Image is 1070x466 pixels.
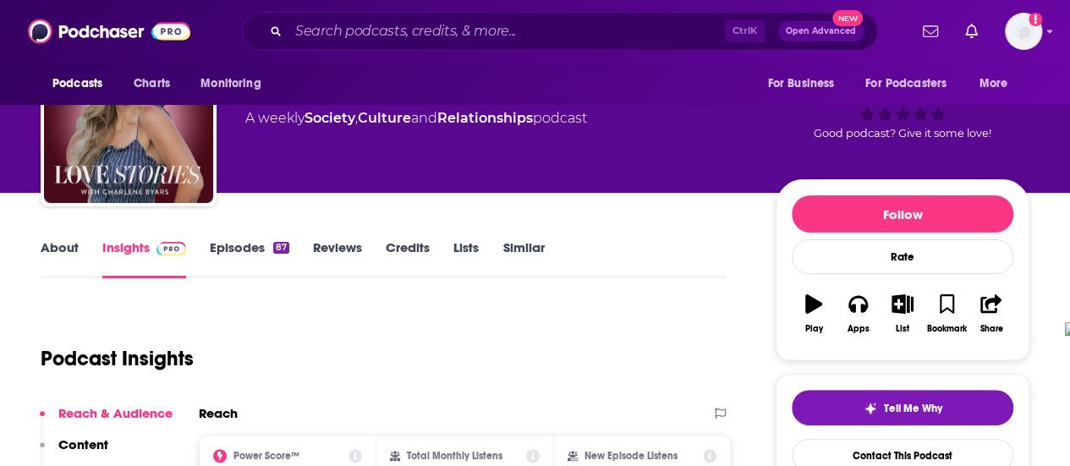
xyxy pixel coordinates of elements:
div: Play [805,324,823,334]
h2: Reach [199,405,238,421]
a: Society [305,110,355,126]
h2: New Episode Listens [584,450,678,462]
button: open menu [189,68,283,100]
img: Podchaser Pro [156,242,186,255]
img: User Profile [1005,13,1042,50]
div: Apps [848,324,870,334]
a: About [41,239,79,278]
button: Show profile menu [1005,13,1042,50]
span: Charts [134,72,170,96]
div: A weekly podcast [245,108,587,129]
span: Podcasts [52,72,102,96]
a: Similar [502,239,544,278]
span: Good podcast? Give it some love! [814,127,991,140]
button: open menu [41,68,124,100]
span: For Podcasters [865,72,947,96]
a: Charts [123,68,180,100]
input: Search podcasts, credits, & more... [288,18,725,45]
button: tell me why sparkleTell Me Why [792,390,1013,425]
span: New [832,10,863,26]
button: Play [792,283,836,344]
a: Lists [453,239,479,278]
a: Relationships [437,110,533,126]
button: Bookmark [925,283,968,344]
button: Follow [792,195,1013,233]
svg: Add a profile image [1029,13,1042,26]
a: Culture [358,110,411,126]
span: Monitoring [200,72,261,96]
img: tell me why sparkle [864,402,877,415]
a: Show notifications dropdown [916,17,945,46]
button: open menu [755,68,855,100]
div: Rate [792,239,1013,274]
img: Podchaser - Follow, Share and Rate Podcasts [28,15,190,47]
div: Bookmark [927,324,967,334]
button: Share [969,283,1013,344]
button: open menu [968,68,1029,100]
span: Ctrl K [725,20,765,42]
button: Apps [836,283,880,344]
span: and [411,110,437,126]
span: Open Advanced [786,27,856,36]
div: 87 [273,242,289,254]
button: Open AdvancedNew [778,21,864,41]
a: InsightsPodchaser Pro [102,239,186,278]
button: open menu [854,68,971,100]
button: Reach & Audience [40,405,173,436]
div: List [896,324,909,334]
a: Episodes87 [210,239,289,278]
h2: Power Score™ [233,450,299,462]
h2: Total Monthly Listens [407,450,502,462]
span: Tell Me Why [884,402,942,415]
img: Love Stories [44,34,213,203]
span: More [979,72,1008,96]
h1: Podcast Insights [41,346,194,371]
span: For Business [767,72,834,96]
a: Reviews [313,239,362,278]
span: , [355,110,358,126]
div: Share [979,324,1002,334]
button: List [881,283,925,344]
span: Logged in as amandawoods [1005,13,1042,50]
p: Reach & Audience [58,405,173,421]
a: Show notifications dropdown [958,17,985,46]
a: Credits [386,239,430,278]
div: Search podcasts, credits, & more... [242,12,878,51]
p: Content [58,436,108,452]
